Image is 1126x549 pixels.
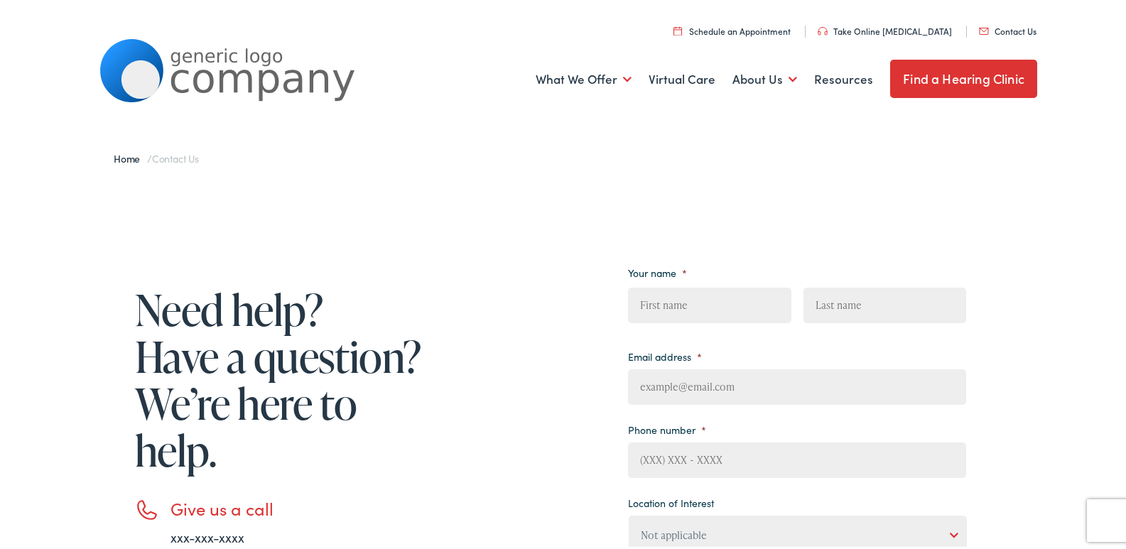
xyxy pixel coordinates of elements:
[628,285,791,320] input: First name
[890,57,1037,95] a: Find a Hearing Clinic
[170,496,426,516] h3: Give us a call
[628,366,966,402] input: example@email.com
[818,22,952,34] a: Take Online [MEDICAL_DATA]
[114,148,199,163] span: /
[673,23,682,33] img: utility icon
[732,50,797,103] a: About Us
[628,420,706,433] label: Phone number
[628,494,714,506] label: Location of Interest
[818,24,828,33] img: utility icon
[803,285,966,320] input: Last name
[673,22,791,34] a: Schedule an Appointment
[152,148,199,163] span: Contact Us
[628,347,702,360] label: Email address
[628,440,966,475] input: (XXX) XXX - XXXX
[135,283,426,471] h1: Need help? Have a question? We’re here to help.
[979,22,1036,34] a: Contact Us
[628,263,687,276] label: Your name
[979,25,989,32] img: utility icon
[814,50,873,103] a: Resources
[536,50,632,103] a: What We Offer
[649,50,715,103] a: Virtual Care
[114,148,147,163] a: Home
[170,526,244,543] a: xxx-xxx-xxxx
